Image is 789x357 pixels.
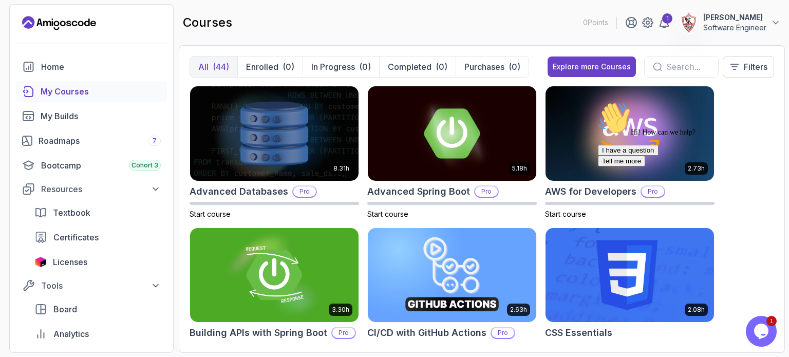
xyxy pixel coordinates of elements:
[367,184,470,199] h2: Advanced Spring Boot
[53,206,90,219] span: Textbook
[190,228,359,323] img: Building APIs with Spring Boot card
[4,58,51,69] button: Tell me more
[28,324,167,344] a: analytics
[131,161,158,170] span: Cohort 3
[388,61,431,73] p: Completed
[41,110,161,122] div: My Builds
[368,86,536,181] img: Advanced Spring Boot card
[198,61,209,73] p: All
[16,155,167,176] a: bootcamp
[190,57,237,77] button: All(44)
[22,15,96,31] a: Landing page
[311,61,355,73] p: In Progress
[16,57,167,77] a: home
[332,306,349,314] p: 3.30h
[583,17,608,28] p: 0 Points
[183,14,232,31] h2: courses
[303,57,379,77] button: In Progress(0)
[39,135,161,147] div: Roadmaps
[456,57,529,77] button: Purchases(0)
[746,316,779,347] iframe: chat widget
[53,231,99,243] span: Certificates
[658,16,670,29] a: 1
[332,328,355,338] p: Pro
[662,13,672,24] div: 1
[190,184,288,199] h2: Advanced Databases
[16,81,167,102] a: courses
[237,57,303,77] button: Enrolled(0)
[16,130,167,151] a: roadmaps
[509,61,520,73] div: (0)
[28,202,167,223] a: textbook
[16,180,167,198] button: Resources
[16,106,167,126] a: builds
[153,137,157,145] span: 7
[4,31,102,39] span: Hi! How can we help?
[594,98,779,311] iframe: chat widget
[679,12,781,33] button: user profile image[PERSON_NAME]Software Engineer
[213,61,229,73] div: (44)
[16,276,167,295] button: Tools
[492,328,514,338] p: Pro
[703,12,766,23] p: [PERSON_NAME]
[367,326,486,340] h2: CI/CD with GitHub Actions
[293,186,316,197] p: Pro
[4,4,189,69] div: 👋Hi! How can we help?I have a questionTell me more
[53,328,89,340] span: Analytics
[41,159,161,172] div: Bootcamp
[744,61,767,73] p: Filters
[28,299,167,320] a: board
[283,61,294,73] div: (0)
[368,228,536,323] img: CI/CD with GitHub Actions card
[679,13,699,32] img: user profile image
[53,256,87,268] span: Licenses
[28,227,167,248] a: certificates
[34,257,47,267] img: jetbrains icon
[475,186,498,197] p: Pro
[359,61,371,73] div: (0)
[4,4,37,37] img: :wave:
[545,210,586,218] span: Start course
[546,228,714,323] img: CSS Essentials card
[41,85,161,98] div: My Courses
[41,61,161,73] div: Home
[464,61,504,73] p: Purchases
[510,306,527,314] p: 2.63h
[4,47,65,58] button: I have a question
[367,210,408,218] span: Start course
[553,62,631,72] div: Explore more Courses
[379,57,456,77] button: Completed(0)
[545,184,636,199] h2: AWS for Developers
[190,86,359,181] img: Advanced Databases card
[545,326,612,340] h2: CSS Essentials
[41,183,161,195] div: Resources
[666,61,710,73] input: Search...
[28,252,167,272] a: licenses
[703,23,766,33] p: Software Engineer
[53,303,77,315] span: Board
[190,210,231,218] span: Start course
[41,279,161,292] div: Tools
[512,164,527,173] p: 5.18h
[333,164,349,173] p: 8.31h
[546,86,714,181] img: AWS for Developers card
[548,57,636,77] button: Explore more Courses
[246,61,278,73] p: Enrolled
[436,61,447,73] div: (0)
[723,56,774,78] button: Filters
[190,326,327,340] h2: Building APIs with Spring Boot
